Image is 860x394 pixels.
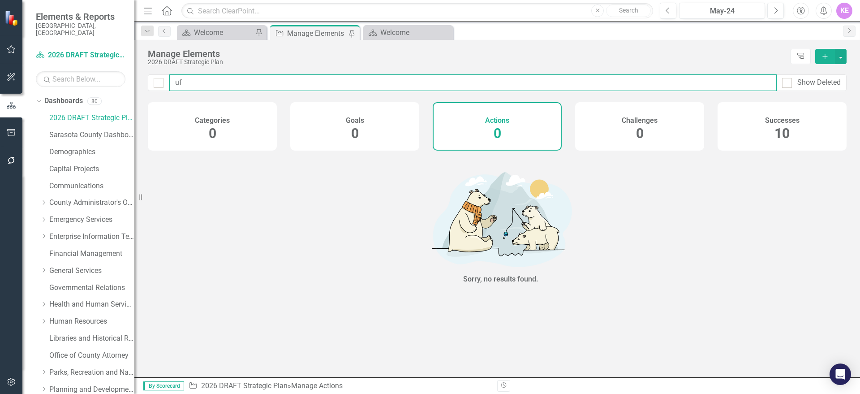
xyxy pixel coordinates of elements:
a: Parks, Recreation and Natural Resources [49,368,134,378]
a: Health and Human Services [49,299,134,310]
input: Filter Elements... [169,74,777,91]
div: Sorry, no results found. [463,274,538,285]
button: Search [606,4,651,17]
input: Search Below... [36,71,125,87]
a: Financial Management [49,249,134,259]
a: Demographics [49,147,134,157]
h4: Actions [485,117,509,125]
a: General Services [49,266,134,276]
span: 0 [351,126,359,141]
h4: Successes [765,117,800,125]
a: Communications [49,181,134,191]
img: ClearPoint Strategy [4,10,20,26]
div: Welcome [380,27,451,38]
div: Open Intercom Messenger [830,364,851,385]
img: No results found [366,165,635,272]
button: May-24 [679,3,765,19]
h4: Categories [195,117,230,125]
a: Welcome [179,27,253,38]
a: Enterprise Information Technology [49,232,134,242]
a: Capital Projects [49,164,134,174]
h4: Goals [346,117,364,125]
a: 2026 DRAFT Strategic Plan [201,381,288,390]
span: Elements & Reports [36,11,125,22]
a: Welcome [365,27,451,38]
span: 0 [494,126,501,141]
a: Sarasota County Dashboard [49,130,134,140]
a: Libraries and Historical Resources [49,333,134,344]
a: 2026 DRAFT Strategic Plan [49,113,134,123]
small: [GEOGRAPHIC_DATA], [GEOGRAPHIC_DATA] [36,22,125,37]
h4: Challenges [622,117,658,125]
div: Welcome [194,27,253,38]
span: 0 [636,126,644,141]
a: County Administrator's Office [49,198,134,208]
button: KE [836,3,852,19]
a: Governmental Relations [49,283,134,293]
span: 10 [774,126,790,141]
a: 2026 DRAFT Strategic Plan [36,50,125,61]
a: Emergency Services [49,215,134,225]
div: Manage Elements [148,49,786,59]
a: Office of County Attorney [49,351,134,361]
div: Manage Elements [287,28,346,39]
div: Show Deleted [797,78,841,88]
div: 2026 DRAFT Strategic Plan [148,59,786,65]
div: » Manage Actions [189,381,490,391]
a: Human Resources [49,316,134,327]
div: May-24 [682,6,762,17]
span: 0 [209,126,216,141]
div: 80 [87,97,102,105]
a: Dashboards [44,96,83,106]
span: By Scorecard [143,381,184,390]
input: Search ClearPoint... [181,3,653,19]
span: Search [619,7,638,14]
